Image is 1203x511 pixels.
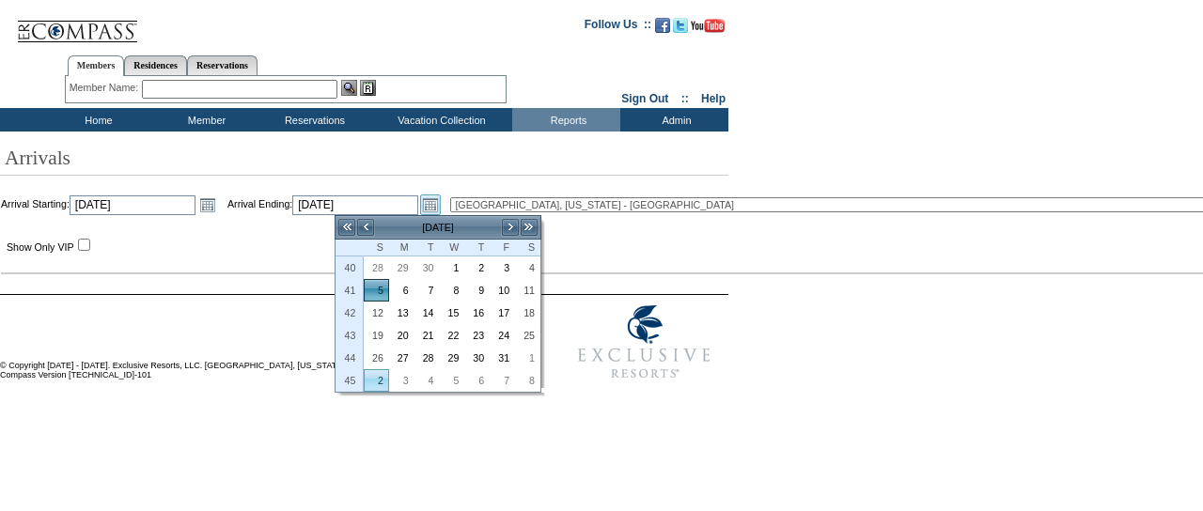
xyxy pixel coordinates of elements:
[620,108,728,132] td: Admin
[16,5,138,43] img: Compass Home
[375,217,501,238] td: [DATE]
[390,280,414,301] a: 6
[389,240,414,256] th: Monday
[516,348,539,368] a: 1
[491,370,514,391] a: 7
[464,347,490,369] td: Thursday, October 30, 2025
[336,347,364,369] th: 44
[440,302,465,324] td: Wednesday, October 15, 2025
[560,295,728,389] img: Exclusive Resorts
[414,279,440,302] td: Tuesday, October 07, 2025
[490,369,515,392] td: Friday, November 07, 2025
[464,302,490,324] td: Thursday, October 16, 2025
[440,256,465,279] td: Wednesday, October 01, 2025
[441,257,464,278] a: 1
[673,23,688,35] a: Follow us on Twitter
[441,325,464,346] a: 22
[440,347,465,369] td: Wednesday, October 29, 2025
[197,194,218,215] a: Open the calendar popup.
[673,18,688,33] img: Follow us on Twitter
[365,280,388,301] a: 5
[520,218,539,237] a: >>
[465,370,489,391] a: 6
[515,347,540,369] td: Saturday, November 01, 2025
[440,324,465,347] td: Wednesday, October 22, 2025
[365,257,388,278] a: 28
[512,108,620,132] td: Reports
[336,256,364,279] th: 40
[516,302,539,323] a: 18
[440,279,465,302] td: Wednesday, October 08, 2025
[390,257,414,278] a: 29
[390,348,414,368] a: 27
[491,280,514,301] a: 10
[515,369,540,392] td: Saturday, November 08, 2025
[440,240,465,256] th: Wednesday
[491,302,514,323] a: 17
[516,370,539,391] a: 8
[464,279,490,302] td: Thursday, October 09, 2025
[691,19,725,33] img: Subscribe to our YouTube Channel
[390,302,414,323] a: 13
[364,279,389,302] td: Sunday, October 05, 2025
[490,240,515,256] th: Friday
[364,324,389,347] td: Sunday, October 19, 2025
[124,55,187,75] a: Residences
[336,369,364,392] th: 45
[501,218,520,237] a: >
[465,302,489,323] a: 16
[491,257,514,278] a: 3
[367,108,512,132] td: Vacation Collection
[415,302,439,323] a: 14
[414,369,440,392] td: Tuesday, November 04, 2025
[364,302,389,324] td: Sunday, October 12, 2025
[464,369,490,392] td: Thursday, November 06, 2025
[515,279,540,302] td: Saturday, October 11, 2025
[389,347,414,369] td: Monday, October 27, 2025
[364,256,389,279] td: Sunday, September 28, 2025
[464,324,490,347] td: Thursday, October 23, 2025
[655,23,670,35] a: Become our fan on Facebook
[441,348,464,368] a: 29
[390,325,414,346] a: 20
[490,347,515,369] td: Friday, October 31, 2025
[337,218,356,237] a: <<
[336,302,364,324] th: 42
[490,302,515,324] td: Friday, October 17, 2025
[414,302,440,324] td: Tuesday, October 14, 2025
[227,186,449,224] td: Arrival Ending:
[515,256,540,279] td: Saturday, October 04, 2025
[691,23,725,35] a: Subscribe to our YouTube Channel
[365,348,388,368] a: 26
[465,348,489,368] a: 30
[7,241,74,253] label: Show Only VIP
[389,324,414,347] td: Monday, October 20, 2025
[465,280,489,301] a: 9
[516,325,539,346] a: 25
[464,256,490,279] td: Thursday, October 02, 2025
[414,240,440,256] th: Tuesday
[465,325,489,346] a: 23
[701,92,726,105] a: Help
[441,302,464,323] a: 15
[515,302,540,324] td: Saturday, October 18, 2025
[655,18,670,33] img: Become our fan on Facebook
[341,80,357,96] img: View
[681,92,689,105] span: ::
[490,324,515,347] td: Friday, October 24, 2025
[364,240,389,256] th: Sunday
[621,92,668,105] a: Sign Out
[364,369,389,392] td: Sunday, November 02, 2025
[516,280,539,301] a: 11
[490,256,515,279] td: Friday, October 03, 2025
[515,240,540,256] th: Saturday
[414,256,440,279] td: Tuesday, September 30, 2025
[491,325,514,346] a: 24
[150,108,258,132] td: Member
[414,347,440,369] td: Tuesday, October 28, 2025
[415,257,439,278] a: 30
[1,186,227,224] td: Arrival Starting:
[491,348,514,368] a: 31
[365,302,388,323] a: 12
[365,370,388,391] a: 2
